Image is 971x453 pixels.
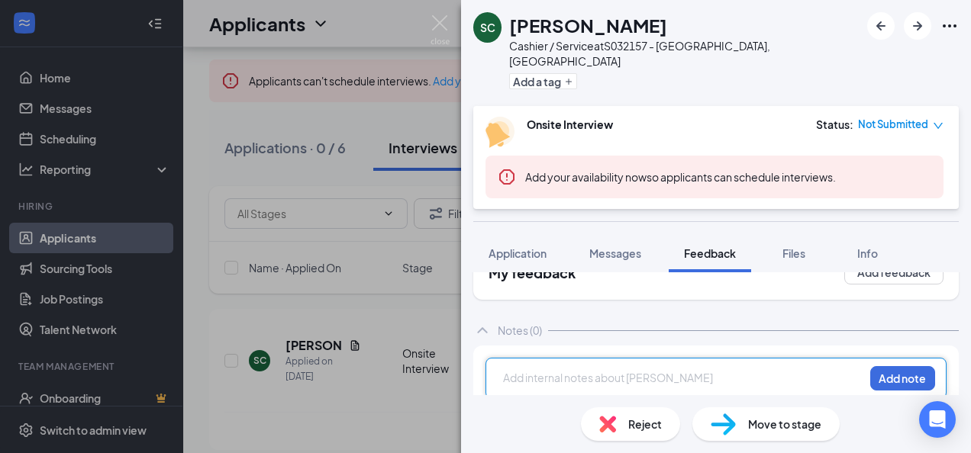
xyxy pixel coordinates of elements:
button: ArrowLeftNew [867,12,895,40]
div: SC [480,20,495,35]
h1: [PERSON_NAME] [509,12,667,38]
svg: ArrowLeftNew [872,17,890,35]
span: Not Submitted [858,117,928,132]
button: Add feedback [844,260,944,284]
span: Application [489,246,547,260]
span: so applicants can schedule interviews. [525,170,836,184]
h2: My feedback [489,263,576,282]
button: ArrowRight [904,12,931,40]
button: Add your availability now [525,169,647,185]
div: Notes (0) [498,323,542,338]
span: Messages [589,246,641,260]
div: Cashier / Service at S032157 - [GEOGRAPHIC_DATA], [GEOGRAPHIC_DATA] [509,38,860,69]
span: Reject [628,416,662,432]
span: down [933,120,944,131]
div: Open Intercom Messenger [919,401,956,438]
span: Info [857,246,878,260]
b: Onsite Interview [527,117,613,131]
span: Feedback [684,246,736,260]
span: Files [782,246,805,260]
button: Add note [870,366,935,390]
div: Status : [816,117,853,132]
svg: Ellipses [940,17,959,35]
button: PlusAdd a tag [509,73,577,89]
svg: ArrowRight [908,17,927,35]
svg: ChevronUp [473,321,492,339]
svg: Plus [564,77,573,86]
span: Move to stage [748,416,821,432]
svg: Error [498,168,516,186]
